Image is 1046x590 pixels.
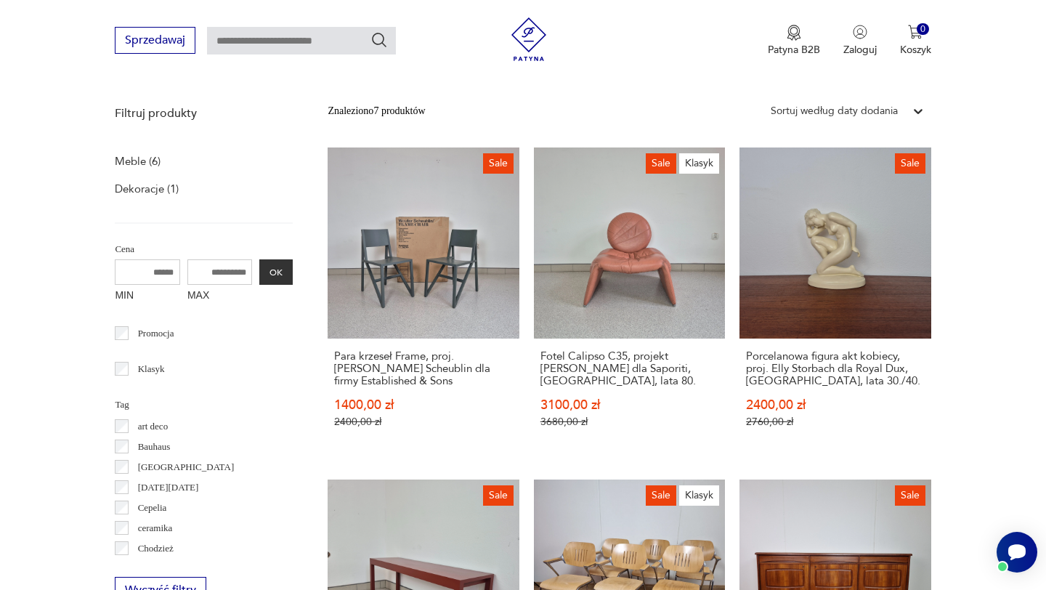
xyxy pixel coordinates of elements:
div: 0 [917,23,929,36]
p: ceramika [138,520,173,536]
p: Cena [115,241,293,257]
p: Zaloguj [843,43,877,57]
img: Ikonka użytkownika [853,25,867,39]
h3: Fotel Calipso C35, projekt [PERSON_NAME] dla Saporiti, [GEOGRAPHIC_DATA], lata 80. [540,350,718,387]
a: SalePara krzeseł Frame, proj. Wouter Scheublin dla firmy Established & SonsPara krzeseł Frame, pr... [328,147,519,456]
a: Ikona medaluPatyna B2B [768,25,820,57]
a: Dekoracje (1) [115,179,179,199]
div: Znaleziono 7 produktów [328,103,425,119]
p: Ćmielów [138,561,173,577]
a: Sprzedawaj [115,36,195,47]
iframe: Smartsupp widget button [997,532,1037,573]
p: 2400,00 zł [746,399,924,411]
label: MIN [115,285,180,308]
p: [GEOGRAPHIC_DATA] [138,459,235,475]
p: Cepelia [138,500,167,516]
button: Zaloguj [843,25,877,57]
button: Sprzedawaj [115,27,195,54]
button: Patyna B2B [768,25,820,57]
h3: Para krzeseł Frame, proj. [PERSON_NAME] Scheublin dla firmy Established & Sons [334,350,512,387]
a: SaleKlasykFotel Calipso C35, projekt Vittorio Introini dla Saporiti, Włochy, lata 80.Fotel Calips... [534,147,725,456]
button: Szukaj [370,31,388,49]
a: Meble (6) [115,151,161,171]
p: Bauhaus [138,439,171,455]
p: [DATE][DATE] [138,480,199,496]
p: 3100,00 zł [540,399,718,411]
p: 2400,00 zł [334,416,512,428]
img: Patyna - sklep z meblami i dekoracjami vintage [507,17,551,61]
p: Tag [115,397,293,413]
p: Patyna B2B [768,43,820,57]
p: Koszyk [900,43,931,57]
p: 1400,00 zł [334,399,512,411]
p: 3680,00 zł [540,416,718,428]
div: Sortuj według daty dodania [771,103,898,119]
p: Klasyk [138,361,165,377]
p: Promocja [138,326,174,342]
p: Chodzież [138,541,174,557]
a: SalePorcelanowa figura akt kobiecy, proj. Elly Storbach dla Royal Dux, Czechosłowacja, lata 30./4... [739,147,931,456]
p: art deco [138,419,169,435]
img: Ikona koszyka [908,25,923,39]
p: 2760,00 zł [746,416,924,428]
p: Filtruj produkty [115,105,293,121]
button: 0Koszyk [900,25,931,57]
h3: Porcelanowa figura akt kobiecy, proj. Elly Storbach dla Royal Dux, [GEOGRAPHIC_DATA], lata 30./40. [746,350,924,387]
img: Ikona medalu [787,25,801,41]
label: MAX [187,285,253,308]
button: OK [259,259,293,285]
